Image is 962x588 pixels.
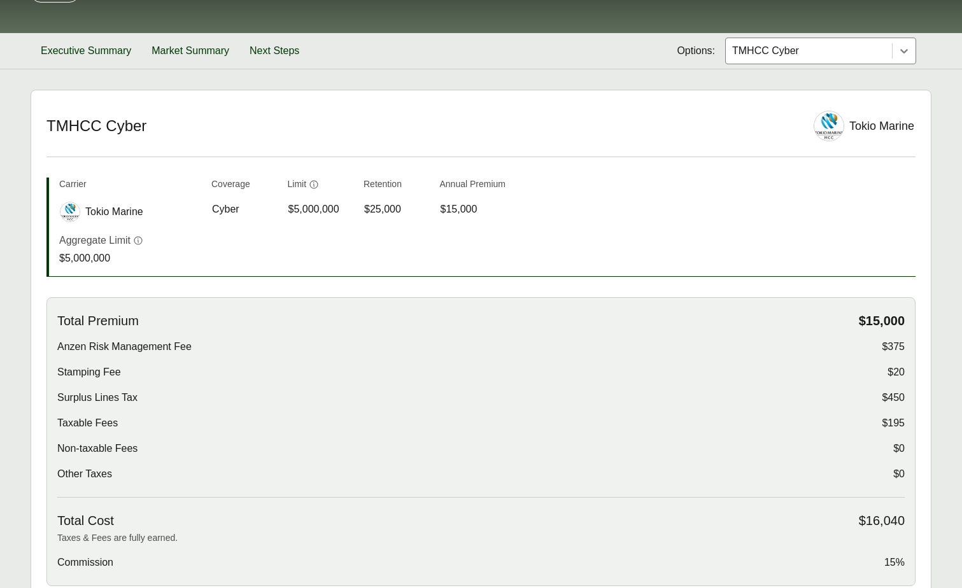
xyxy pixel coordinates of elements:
p: $5,000,000 [59,251,143,266]
span: $5,000,000 [288,202,339,217]
th: Carrier [59,178,201,196]
span: $15,000 [859,313,905,329]
h2: TMHCC Cyber [46,116,798,136]
span: $16,040 [859,513,905,529]
img: Tokio Marine logo [814,111,844,141]
span: Surplus Lines Tax [57,390,138,405]
span: Options: [677,43,715,59]
th: Limit [288,178,354,196]
span: Commission [57,555,113,570]
span: Stamping Fee [57,365,121,380]
p: Taxes & Fees are fully earned. [57,531,905,545]
th: Coverage [211,178,278,196]
span: $0 [893,441,905,456]
span: $375 [882,339,905,354]
button: Market Summary [141,33,239,69]
span: Cyber [212,202,239,217]
button: Next Steps [239,33,309,69]
p: Aggregate Limit [59,233,131,248]
th: Annual Premium [440,178,506,196]
span: Other Taxes [57,466,112,482]
span: $20 [888,365,905,380]
span: Taxable Fees [57,416,118,431]
th: Retention [364,178,430,196]
span: $15,000 [441,202,477,217]
div: Tokio Marine [849,118,914,135]
span: $450 [882,390,905,405]
span: Non-taxable Fees [57,441,138,456]
span: Total Premium [57,313,139,329]
span: 15% [884,555,905,570]
span: $195 [882,416,905,431]
img: Tokio Marine logo [60,202,80,221]
span: Total Cost [57,513,114,529]
span: Anzen Risk Management Fee [57,339,192,354]
button: Executive Summary [31,33,141,69]
span: Tokio Marine [85,204,143,220]
span: $25,000 [364,202,401,217]
span: $0 [893,466,905,482]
